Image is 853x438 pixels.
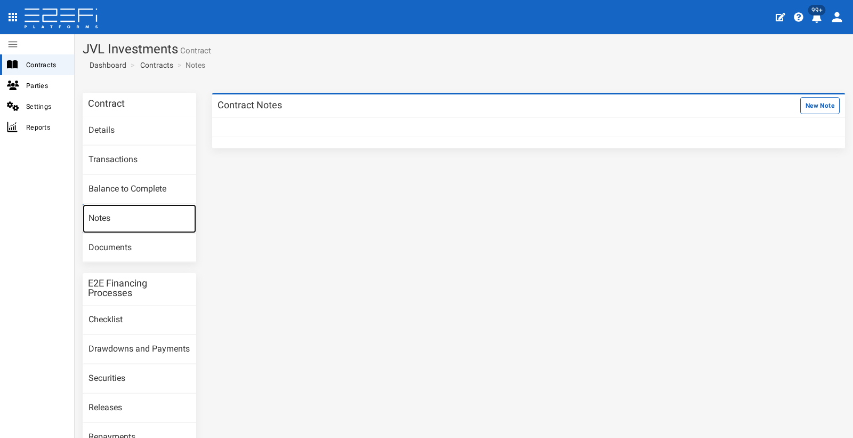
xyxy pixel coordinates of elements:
[800,97,840,114] a: New Note
[26,79,66,92] span: Parties
[83,335,196,364] a: Drawdowns and Payments
[83,234,196,262] a: Documents
[83,364,196,393] a: Securities
[178,47,211,55] small: Contract
[85,60,126,70] a: Dashboard
[83,175,196,204] a: Balance to Complete
[140,60,173,70] a: Contracts
[26,121,66,133] span: Reports
[83,306,196,335] a: Checklist
[26,59,66,71] span: Contracts
[83,42,845,56] h1: JVL Investments
[85,61,126,69] span: Dashboard
[26,100,66,113] span: Settings
[83,394,196,423] a: Releases
[83,116,196,145] a: Details
[83,146,196,174] a: Transactions
[88,278,191,298] h3: E2E Financing Processes
[83,204,196,233] a: Notes
[88,99,125,108] h3: Contract
[218,100,282,110] h3: Contract Notes
[175,60,205,70] li: Notes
